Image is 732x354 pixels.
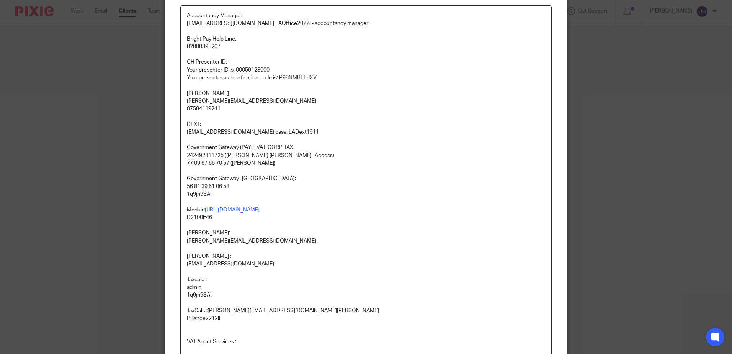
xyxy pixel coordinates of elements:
[187,58,545,66] p: CH Presenter ID:
[187,97,545,113] p: [PERSON_NAME][EMAIL_ADDRESS][DOMAIN_NAME] 07584119241
[187,237,545,245] p: [PERSON_NAME][EMAIL_ADDRESS][DOMAIN_NAME]
[187,338,545,346] p: VAT Agent Services :
[187,35,545,43] p: Bright Pay Help Line:
[187,260,545,268] p: [EMAIL_ADDRESS][DOMAIN_NAME]
[187,175,545,182] p: Government Gateway- [GEOGRAPHIC_DATA]:
[187,284,545,299] p: admin 1q9jn9SA!!
[187,12,545,20] p: Accountancy Manager:
[205,207,260,213] a: [URL][DOMAIN_NAME]
[187,206,545,214] p: Modulr:
[187,144,545,151] p: Government Gateway (PAYE, VAT, CORP TAX:
[187,229,545,237] p: [PERSON_NAME]:
[187,66,545,82] p: Your presenter ID is: 00059128000 Your presenter authentication code is: P98NMBEEJXV
[187,214,545,221] p: D2100F46
[187,90,545,97] p: [PERSON_NAME]
[187,128,545,136] p: [EMAIL_ADDRESS][DOMAIN_NAME] pass: LADext1911
[187,43,545,51] p: 02080895207
[187,20,545,27] p: [EMAIL_ADDRESS][DOMAIN_NAME] LAOffice2022! - accountancy manager
[187,152,545,167] p: 242492311725 ([PERSON_NAME] [PERSON_NAME]- Access) 77 09 67 66 70 57 ([PERSON_NAME])
[187,121,545,128] p: DEXT:
[187,276,545,284] p: Taxcalc :
[187,307,545,323] p: TaxCalc :[PERSON_NAME][EMAIL_ADDRESS][DOMAIN_NAME][PERSON_NAME] Pillance2212!!
[187,183,545,190] p: 56 81 39 61 06 58
[187,190,545,198] p: 1q9jn9SA!!
[187,252,545,260] p: [PERSON_NAME] :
